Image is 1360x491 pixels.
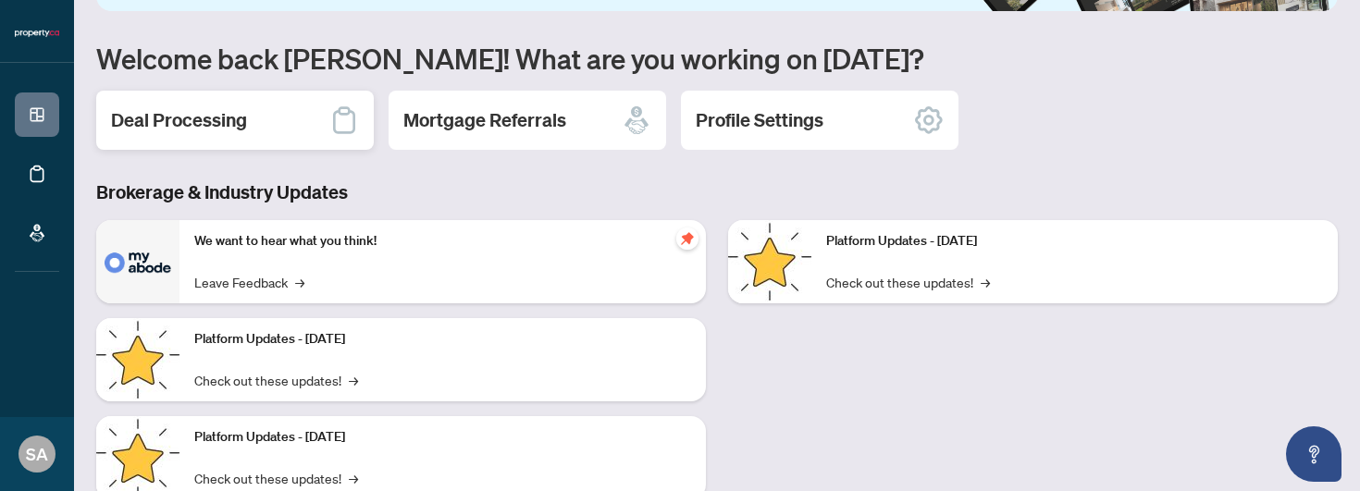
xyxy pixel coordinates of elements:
a: Check out these updates!→ [194,370,358,390]
span: SA [26,441,48,467]
span: → [349,468,358,488]
span: → [981,272,990,292]
img: Platform Updates - September 16, 2025 [96,318,179,401]
p: We want to hear what you think! [194,231,691,252]
h2: Profile Settings [696,107,823,133]
a: Check out these updates!→ [194,468,358,488]
img: Platform Updates - June 23, 2025 [728,220,811,303]
a: Check out these updates!→ [826,272,990,292]
p: Platform Updates - [DATE] [826,231,1323,252]
h2: Deal Processing [111,107,247,133]
a: Leave Feedback→ [194,272,304,292]
span: → [295,272,304,292]
p: Platform Updates - [DATE] [194,329,691,350]
h2: Mortgage Referrals [403,107,566,133]
span: → [349,370,358,390]
img: We want to hear what you think! [96,220,179,303]
button: Open asap [1286,426,1341,482]
img: logo [15,28,59,39]
p: Platform Updates - [DATE] [194,427,691,448]
h3: Brokerage & Industry Updates [96,179,1338,205]
span: pushpin [676,227,699,250]
h1: Welcome back [PERSON_NAME]! What are you working on [DATE]? [96,41,1338,76]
